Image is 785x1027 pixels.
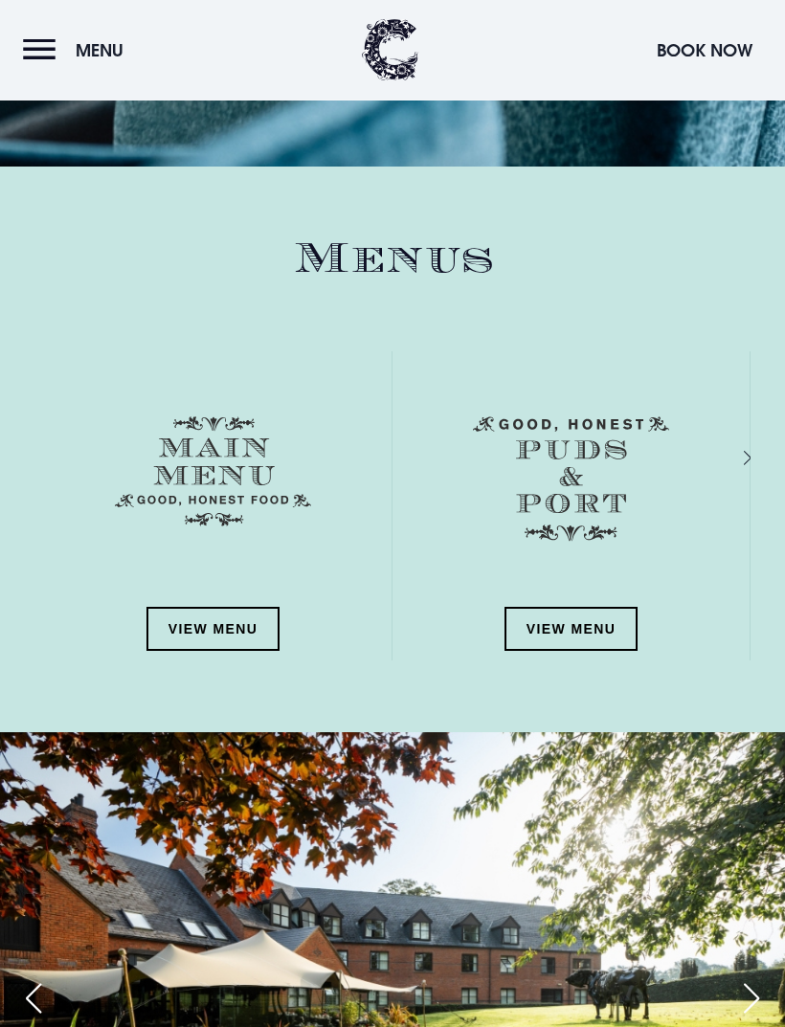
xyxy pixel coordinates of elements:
span: Menu [76,39,123,61]
a: View Menu [146,608,280,652]
img: Menu main menu [115,417,311,527]
div: Next slide [718,444,736,472]
button: Menu [23,30,133,71]
img: Clandeboye Lodge [362,19,419,81]
div: Next slide [728,978,775,1020]
div: Previous slide [10,978,57,1020]
img: Menu puds and port [473,417,669,543]
button: Book Now [647,30,762,71]
a: View Menu [505,608,639,652]
h2: Menus [34,234,751,285]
